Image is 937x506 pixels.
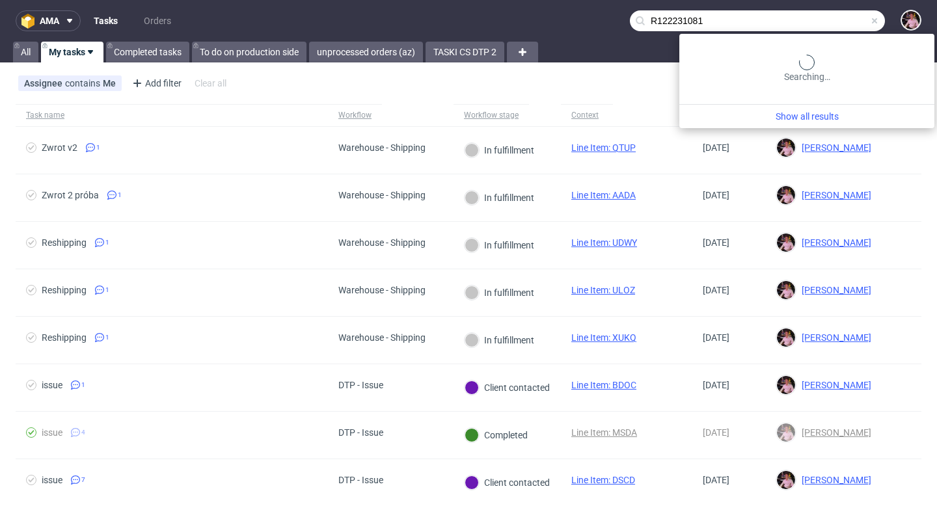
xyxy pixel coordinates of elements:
div: Warehouse - Shipping [338,285,426,295]
span: [PERSON_NAME] [796,427,871,438]
span: 1 [81,380,85,390]
span: [DATE] [703,142,729,153]
span: 1 [96,142,100,153]
div: Workflow [338,110,372,120]
div: Client contacted [465,475,550,490]
a: Line Item: MSDA [571,427,637,438]
span: 4 [81,427,85,438]
div: Reshipping [42,285,87,295]
div: Warehouse - Shipping [338,190,426,200]
span: [DATE] [703,285,729,295]
img: Aleks Ziemkowski [777,233,795,252]
span: [DATE] [703,380,729,390]
div: Warehouse - Shipping [338,237,426,248]
div: Warehouse - Shipping [338,332,426,343]
span: Assignee [24,78,65,88]
div: DTP - Issue [338,427,383,438]
a: Line Item: XUKQ [571,332,636,343]
span: ama [40,16,59,25]
div: Add filter [127,73,184,94]
div: DTP - Issue [338,475,383,485]
a: My tasks [41,42,103,62]
img: Aleks Ziemkowski [777,281,795,299]
span: 1 [105,332,109,343]
div: Clear all [192,74,229,92]
div: DTP - Issue [338,380,383,390]
a: Line Item: DSCD [571,475,635,485]
a: To do on production side [192,42,306,62]
span: [PERSON_NAME] [796,380,871,390]
div: In fulfillment [465,286,534,300]
span: [DATE] [703,427,729,438]
a: Tasks [86,10,126,31]
img: Aleks Ziemkowski [777,328,795,347]
div: Reshipping [42,332,87,343]
div: In fulfillment [465,333,534,347]
span: [DATE] [703,332,729,343]
span: [PERSON_NAME] [796,237,871,248]
a: Show all results [685,110,929,123]
a: Line Item: ULOZ [571,285,635,295]
a: Line Item: BDOC [571,380,636,390]
button: ama [16,10,81,31]
a: TASKI CS DTP 2 [426,42,504,62]
div: Context [571,110,603,120]
span: [PERSON_NAME] [796,475,871,485]
span: [PERSON_NAME] [796,142,871,153]
img: logo [21,14,40,29]
a: Completed tasks [106,42,189,62]
div: Zwrot v2 [42,142,77,153]
span: [PERSON_NAME] [796,190,871,200]
div: In fulfillment [465,238,534,252]
img: Aleks Ziemkowski [777,471,795,489]
div: issue [42,380,62,390]
div: Me [103,78,116,88]
span: [DATE] [703,190,729,200]
div: Client contacted [465,380,550,395]
div: issue [42,427,62,438]
span: 1 [105,237,109,248]
img: Aleks Ziemkowski [777,186,795,204]
div: In fulfillment [465,191,534,205]
span: 1 [118,190,122,200]
span: [DATE] [703,237,729,248]
span: [PERSON_NAME] [796,332,871,343]
img: Aleks Ziemkowski [777,376,795,394]
a: All [13,42,38,62]
a: Orders [136,10,179,31]
span: [PERSON_NAME] [796,285,871,295]
span: Task name [26,110,318,121]
div: In fulfillment [465,143,534,157]
span: contains [65,78,103,88]
a: unprocessed orders (az) [309,42,423,62]
a: Line Item: QTUP [571,142,636,153]
div: Searching… [685,55,929,83]
img: Aleks Ziemkowski [777,139,795,157]
div: issue [42,475,62,485]
div: Reshipping [42,237,87,248]
span: [DATE] [703,475,729,485]
div: Zwrot 2 próba [42,190,99,200]
a: Line Item: AADA [571,190,636,200]
div: Workflow stage [464,110,519,120]
div: Completed [465,428,528,442]
span: 1 [105,285,109,295]
img: Aleks Ziemkowski [777,423,795,442]
span: 7 [81,475,85,485]
img: Aleks Ziemkowski [902,11,920,29]
div: Warehouse - Shipping [338,142,426,153]
a: Line Item: UDWY [571,237,637,248]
